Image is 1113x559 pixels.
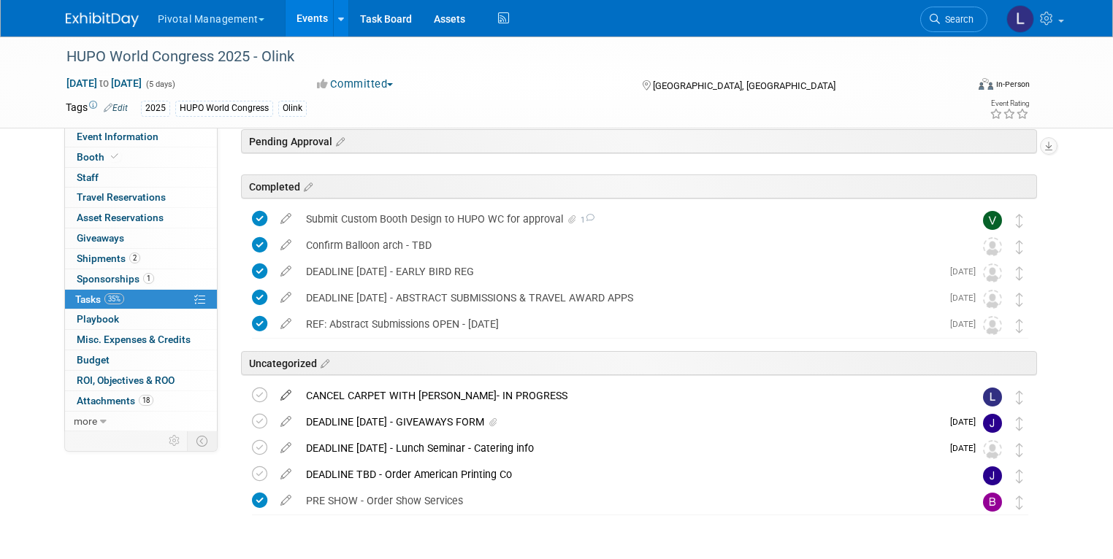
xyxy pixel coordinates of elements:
img: Unassigned [983,263,1002,282]
button: Committed [312,77,399,92]
i: Move task [1016,240,1023,254]
a: Event Information [65,127,217,147]
div: Confirm Balloon arch - TBD [299,233,954,258]
div: PRE SHOW - Order Show Services [299,488,954,513]
div: DEADLINE TBD - Order American Printing Co [299,462,954,487]
a: edit [273,212,299,225]
a: Attachments18 [65,391,217,411]
span: 2 [129,252,140,263]
span: [DATE] [950,319,983,329]
td: Personalize Event Tab Strip [162,431,188,450]
span: Shipments [77,252,140,264]
i: Move task [1016,319,1023,333]
i: Move task [1016,417,1023,431]
a: edit [273,468,299,481]
span: more [74,415,97,427]
span: [GEOGRAPHIC_DATA], [GEOGRAPHIC_DATA] [653,80,835,91]
div: DEADLINE [DATE] - EARLY BIRD REG [299,259,941,284]
a: Edit sections [317,355,329,370]
div: CANCEL CARPET WITH [PERSON_NAME]- IN PROGRESS [299,383,954,408]
a: Search [920,7,987,32]
td: Toggle Event Tabs [187,431,217,450]
div: Uncategorized [241,351,1037,375]
div: Completed [241,174,1037,198]
img: Jessica Gatton [983,414,1002,433]
i: Move task [1016,266,1023,280]
span: [DATE] [950,266,983,277]
span: (5 days) [145,80,175,89]
a: Edit sections [332,134,345,148]
span: Playbook [77,313,119,325]
img: Unassigned [983,237,1002,256]
a: edit [273,415,299,428]
div: In-Person [995,79,1030,90]
i: Move task [1016,214,1023,228]
span: to [97,77,111,89]
span: 18 [139,395,153,406]
a: Travel Reservations [65,188,217,207]
a: edit [273,442,299,455]
span: 1 [578,215,594,225]
img: Jessica Gatton [983,466,1002,485]
span: Misc. Expenses & Credits [77,334,191,345]
div: Olink [278,101,307,116]
span: Event Information [77,131,158,142]
span: Tasks [75,293,124,305]
span: Search [940,14,974,25]
i: Move task [1016,496,1023,509]
a: Shipments2 [65,249,217,269]
div: DEADLINE [DATE] - GIVEAWAYS FORM [299,409,941,434]
img: ExhibitDay [66,12,139,27]
span: Travel Reservations [77,191,166,203]
a: edit [273,389,299,402]
img: Unassigned [983,290,1002,309]
a: Giveaways [65,228,217,248]
span: [DATE] [DATE] [66,77,142,90]
a: Staff [65,168,217,188]
i: Booth reservation complete [111,153,118,161]
span: Sponsorships [77,273,154,285]
i: Move task [1016,390,1023,404]
a: Sponsorships1 [65,269,217,289]
div: HUPO World Congress 2025 - Olink [61,44,948,70]
span: [DATE] [950,293,983,303]
span: Attachments [77,395,153,406]
div: HUPO World Congress [175,101,273,116]
span: ROI, Objectives & ROO [77,374,175,386]
i: Move task [1016,293,1023,307]
span: 35% [104,293,124,304]
span: 1 [143,273,154,284]
a: Playbook [65,309,217,329]
img: Format-Inperson.png [979,78,993,90]
a: Budget [65,350,217,370]
img: Briana Waqa [983,493,1002,512]
span: Staff [77,171,99,183]
a: Booth [65,147,217,167]
div: DEADLINE [DATE] - ABSTRACT SUBMISSIONS & TRAVEL AWARD APPS [299,285,941,310]
span: Budget [77,354,110,366]
a: Edit [104,103,128,113]
a: edit [273,494,299,507]
a: Tasks35% [65,290,217,309]
i: Move task [1016,443,1023,457]
a: edit [273,265,299,278]
i: Move task [1016,469,1023,483]
a: edit [273,239,299,252]
span: Giveaways [77,232,124,244]
div: 2025 [141,101,170,116]
a: ROI, Objectives & ROO [65,371,217,390]
td: Tags [66,100,128,117]
div: REF: Abstract Submissions OPEN - [DATE] [299,312,941,336]
img: Leslie Pelton [983,388,1002,406]
span: Asset Reservations [77,212,164,223]
span: [DATE] [950,443,983,453]
span: [DATE] [950,417,983,427]
a: Edit sections [300,179,313,193]
img: Unassigned [983,316,1002,335]
div: Event Rating [990,100,1029,107]
div: Event Format [887,76,1030,98]
a: Asset Reservations [65,208,217,228]
img: Leslie Pelton [1006,5,1034,33]
div: Pending Approval [241,129,1037,153]
div: Submit Custom Booth Design to HUPO WC for approval [299,207,954,231]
